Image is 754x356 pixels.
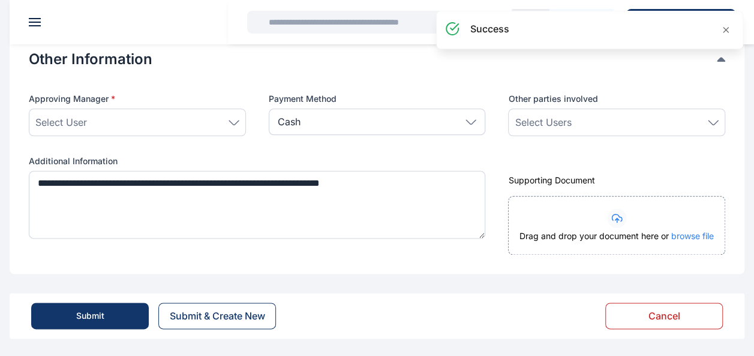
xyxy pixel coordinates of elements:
button: Cancel [605,303,723,329]
span: Select User [35,115,87,129]
div: Other Information [29,50,725,69]
label: Additional Information [29,155,485,167]
button: Other Information [29,50,717,69]
span: Other parties involved [508,93,597,105]
div: Drag and drop your document here or [509,230,725,254]
button: Submit & Create New [158,303,276,329]
span: browse file [671,231,714,241]
p: Cash [278,114,301,129]
h3: success [470,22,509,36]
span: Select Users [515,115,571,129]
div: Supporting Document [508,174,725,186]
span: Approving Manager [29,93,115,105]
div: Submit [76,310,104,322]
label: Payment Method [269,93,486,105]
button: Submit [31,303,149,329]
